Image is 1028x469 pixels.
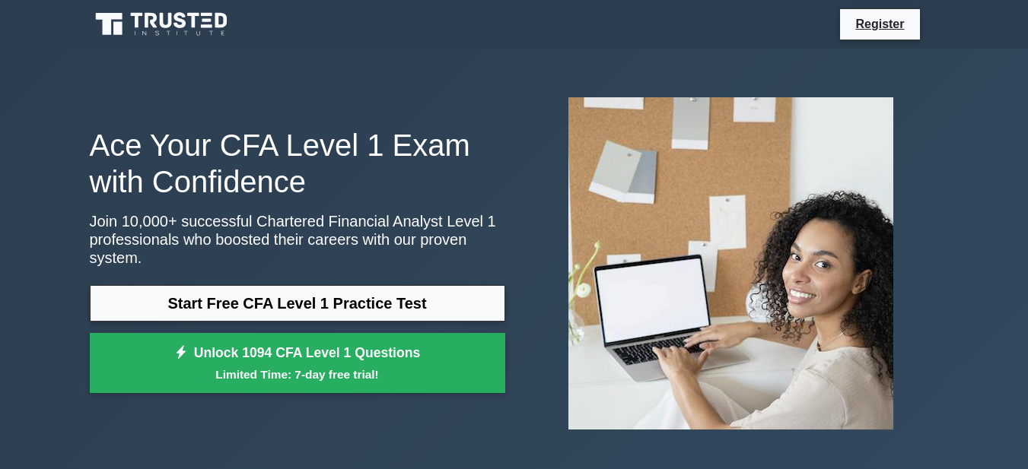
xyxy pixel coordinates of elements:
[90,127,505,200] h1: Ace Your CFA Level 1 Exam with Confidence
[90,333,505,394] a: Unlock 1094 CFA Level 1 QuestionsLimited Time: 7-day free trial!
[846,14,913,33] a: Register
[109,366,486,383] small: Limited Time: 7-day free trial!
[90,212,505,267] p: Join 10,000+ successful Chartered Financial Analyst Level 1 professionals who boosted their caree...
[90,285,505,322] a: Start Free CFA Level 1 Practice Test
